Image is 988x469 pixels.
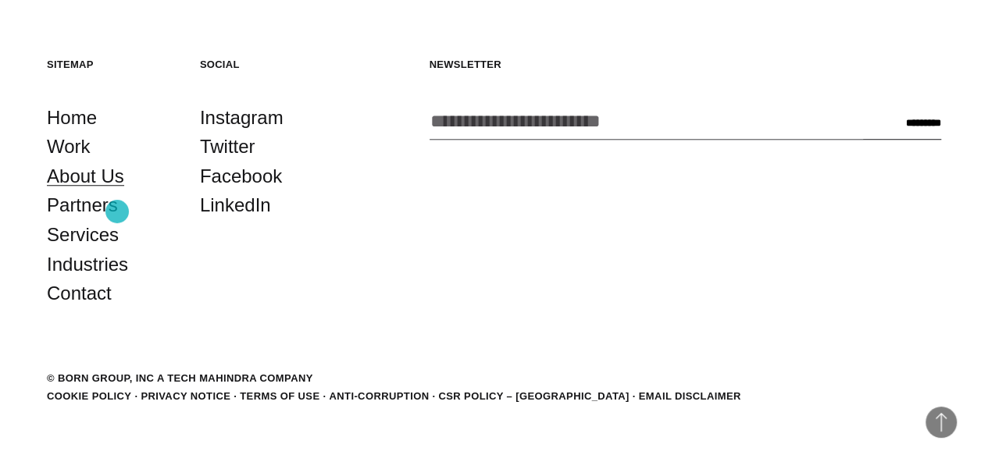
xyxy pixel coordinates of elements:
[47,103,97,133] a: Home
[639,390,741,402] a: Email Disclaimer
[438,390,629,402] a: CSR POLICY – [GEOGRAPHIC_DATA]
[47,220,119,250] a: Services
[47,279,112,308] a: Contact
[926,407,957,438] button: Back to Top
[200,190,271,220] a: LinkedIn
[200,162,282,191] a: Facebook
[47,162,124,191] a: About Us
[47,250,128,279] a: Industries
[329,390,429,402] a: Anti-Corruption
[240,390,319,402] a: Terms of Use
[47,132,91,162] a: Work
[200,132,255,162] a: Twitter
[47,371,313,386] div: © BORN GROUP, INC A Tech Mahindra Company
[47,390,131,402] a: Cookie Policy
[47,58,177,71] h5: Sitemap
[430,58,941,71] h5: Newsletter
[47,190,118,220] a: Partners
[141,390,230,402] a: Privacy Notice
[200,103,284,133] a: Instagram
[200,58,330,71] h5: Social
